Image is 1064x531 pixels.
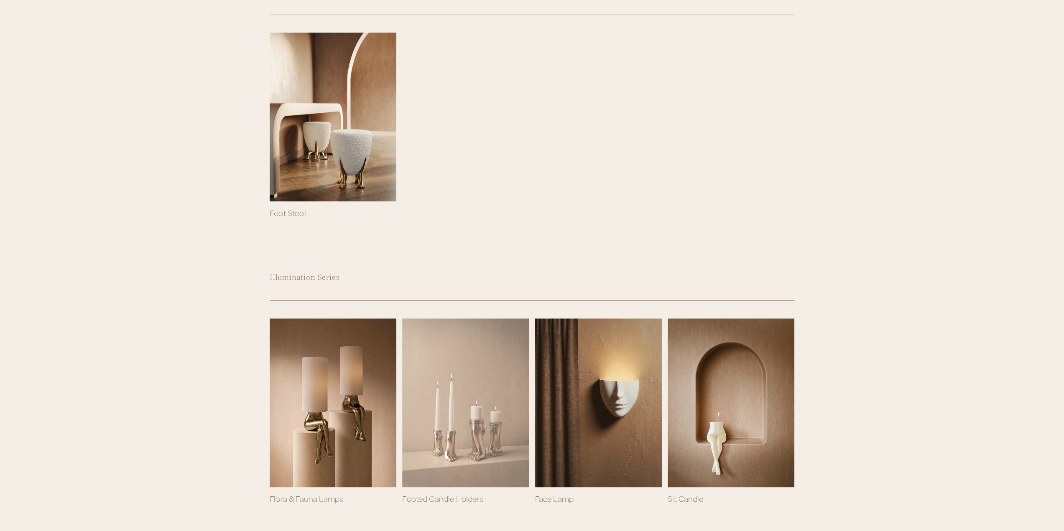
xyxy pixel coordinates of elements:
a: Face Lamp [535,318,661,487]
a: Footed Candle Holders [402,494,483,503]
h3: Illumination Series [270,271,794,283]
a: Sit Candle [668,318,794,487]
a: Footed Candle Holders [402,318,529,487]
a: Foot Stool [270,33,396,201]
a: Face Lamp [535,494,573,503]
a: Flora & Fauna Lamps [270,494,343,503]
a: Flora & Fauna Lamps [270,318,396,487]
a: Sit Candle [668,494,704,503]
a: Foot Stool [270,208,306,218]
